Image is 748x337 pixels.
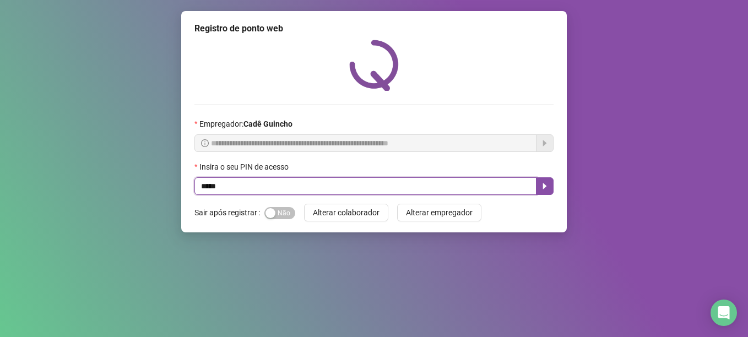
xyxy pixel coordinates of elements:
[711,300,737,326] div: Open Intercom Messenger
[397,204,481,221] button: Alterar empregador
[243,119,292,128] strong: Cadê Guincho
[304,204,388,221] button: Alterar colaborador
[406,206,473,219] span: Alterar empregador
[313,206,380,219] span: Alterar colaborador
[194,22,554,35] div: Registro de ponto web
[201,139,209,147] span: info-circle
[349,40,399,91] img: QRPoint
[199,118,292,130] span: Empregador :
[194,204,264,221] label: Sair após registrar
[540,182,549,191] span: caret-right
[194,161,296,173] label: Insira o seu PIN de acesso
